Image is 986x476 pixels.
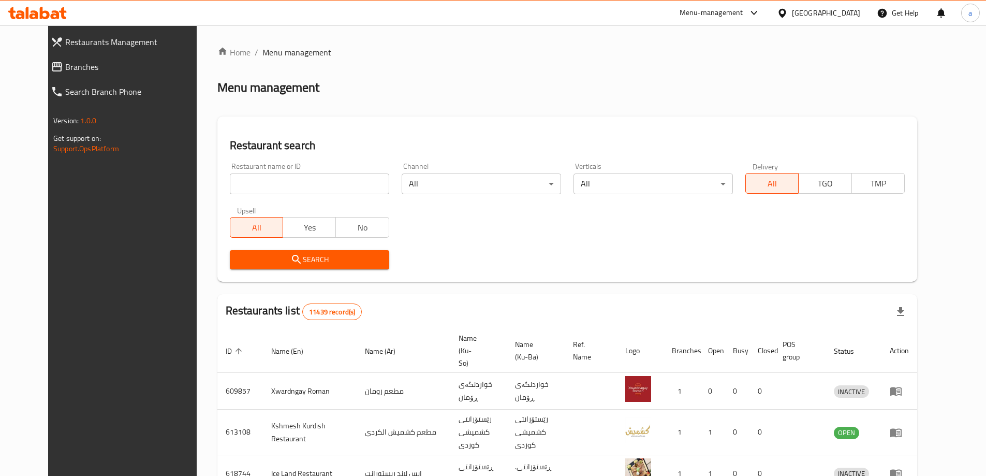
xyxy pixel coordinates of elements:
[53,142,119,155] a: Support.OpsPlatform
[402,174,561,194] div: All
[507,373,565,410] td: خواردنگەی ڕۆمان
[450,373,507,410] td: خواردنگەی ڕۆمان
[217,373,263,410] td: 609857
[507,410,565,455] td: رێستۆرانتی کشمیشى كوردى
[753,163,778,170] label: Delivery
[357,373,450,410] td: مطعم رومان
[625,376,651,402] img: Xwardngay Roman
[217,46,251,59] a: Home
[302,304,362,320] div: Total records count
[856,176,901,191] span: TMP
[226,303,362,320] h2: Restaurants list
[834,386,869,398] span: INACTIVE
[234,220,279,235] span: All
[783,338,813,363] span: POS group
[217,46,917,59] nav: breadcrumb
[303,307,361,317] span: 11439 record(s)
[53,114,79,127] span: Version:
[890,426,909,439] div: Menu
[834,345,867,357] span: Status
[263,410,357,455] td: Kshmesh Kurdish Restaurant
[968,7,972,19] span: a
[749,373,774,410] td: 0
[230,138,905,153] h2: Restaurant search
[834,385,869,398] div: INACTIVE
[450,410,507,455] td: رێستۆرانتی کشمیشى كوردى
[664,329,700,373] th: Branches
[217,79,319,96] h2: Menu management
[80,114,96,127] span: 1.0.0
[834,427,859,439] span: OPEN
[283,217,336,238] button: Yes
[238,253,381,266] span: Search
[237,207,256,214] label: Upsell
[226,345,245,357] span: ID
[664,410,700,455] td: 1
[271,345,317,357] span: Name (En)
[625,417,651,443] img: Kshmesh Kurdish Restaurant
[287,220,332,235] span: Yes
[792,7,860,19] div: [GEOGRAPHIC_DATA]
[700,329,725,373] th: Open
[798,173,851,194] button: TGO
[230,174,389,194] input: Search for restaurant name or ID..
[573,338,605,363] span: Ref. Name
[357,410,450,455] td: مطعم كشميش الكردي
[335,217,389,238] button: No
[42,79,213,104] a: Search Branch Phone
[65,36,204,48] span: Restaurants Management
[700,410,725,455] td: 1
[700,373,725,410] td: 0
[42,30,213,54] a: Restaurants Management
[65,61,204,73] span: Branches
[230,217,283,238] button: All
[888,299,913,324] div: Export file
[515,338,552,363] span: Name (Ku-Ba)
[262,46,331,59] span: Menu management
[255,46,258,59] li: /
[459,332,494,369] span: Name (Ku-So)
[749,329,774,373] th: Closed
[365,345,409,357] span: Name (Ar)
[725,373,749,410] td: 0
[664,373,700,410] td: 1
[65,85,204,98] span: Search Branch Phone
[230,250,389,269] button: Search
[263,373,357,410] td: Xwardngay Roman
[725,329,749,373] th: Busy
[42,54,213,79] a: Branches
[340,220,385,235] span: No
[573,174,733,194] div: All
[803,176,847,191] span: TGO
[881,329,917,373] th: Action
[750,176,794,191] span: All
[745,173,799,194] button: All
[890,385,909,397] div: Menu
[217,410,263,455] td: 613108
[680,7,743,19] div: Menu-management
[749,410,774,455] td: 0
[617,329,664,373] th: Logo
[53,132,101,145] span: Get support on:
[725,410,749,455] td: 0
[851,173,905,194] button: TMP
